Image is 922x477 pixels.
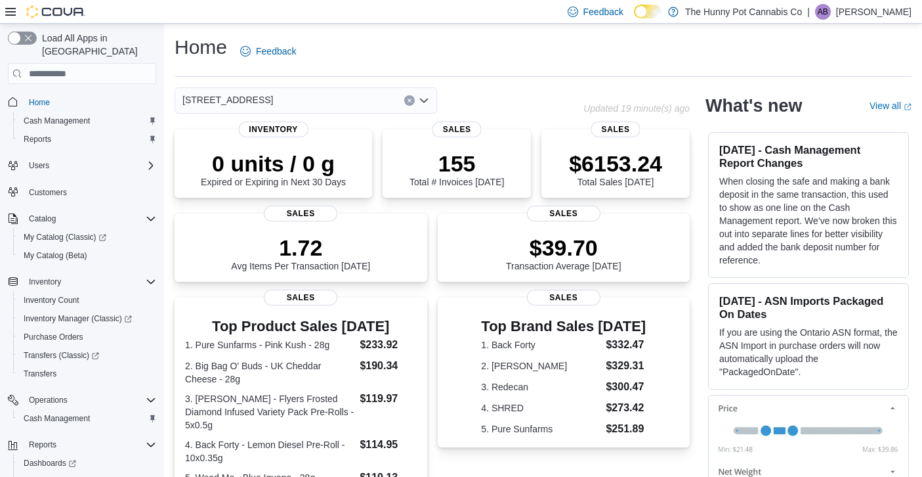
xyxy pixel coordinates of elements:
dd: $332.47 [606,337,646,353]
button: Inventory [24,274,66,290]
p: Updated 19 minute(s) ago [583,103,690,114]
dt: 1. Pure Sunfarms - Pink Kush - 28g [185,338,354,352]
p: [PERSON_NAME] [836,4,912,20]
span: Sales [432,122,482,137]
span: Inventory Count [18,292,156,308]
button: Reports [3,436,161,454]
span: Dashboards [18,455,156,471]
span: Dashboards [24,458,76,468]
button: Open list of options [419,95,429,106]
span: My Catalog (Classic) [18,229,156,245]
span: Inventory [238,122,308,137]
button: Catalog [3,210,161,228]
dd: $300.47 [606,379,646,395]
p: $39.70 [506,235,621,261]
button: Users [24,158,54,173]
a: Inventory Count [18,292,85,308]
dd: $233.92 [360,337,416,353]
span: Customers [29,187,67,198]
a: Cash Management [18,411,95,426]
h3: Top Product Sales [DATE] [185,319,417,334]
span: Reports [24,134,51,145]
dt: 4. Back Forty - Lemon Diesel Pre-Roll - 10x0.35g [185,438,354,465]
span: Cash Management [18,113,156,129]
input: Dark Mode [634,5,661,18]
a: Feedback [235,38,301,64]
a: Inventory Manager (Classic) [18,311,137,327]
span: Sales [527,206,600,221]
span: Dark Mode [634,18,635,19]
span: Reports [29,440,56,450]
span: Transfers (Classic) [24,350,99,361]
a: Cash Management [18,113,95,129]
span: Inventory Manager (Classic) [18,311,156,327]
span: Purchase Orders [24,332,83,342]
span: Cash Management [24,413,90,424]
dt: 5. Pure Sunfarms [481,422,600,436]
a: Transfers (Classic) [18,348,104,363]
button: Purchase Orders [13,328,161,346]
dt: 2. Big Bag O' Buds - UK Cheddar Cheese - 28g [185,359,354,386]
span: Home [24,93,156,110]
p: 155 [409,150,504,177]
span: Transfers [24,369,56,379]
span: Customers [24,184,156,200]
dt: 3. Redecan [481,380,600,394]
h3: Top Brand Sales [DATE] [481,319,646,334]
p: | [807,4,810,20]
dd: $273.42 [606,400,646,416]
p: When closing the safe and making a bank deposit in the same transaction, this used to show as one... [719,175,898,267]
img: Cova [26,5,85,18]
button: Reports [13,130,161,148]
p: $6153.24 [569,150,662,177]
button: Transfers [13,365,161,383]
span: Inventory [29,277,61,287]
span: Users [29,160,49,171]
span: Home [29,97,50,108]
div: Avg Items Per Transaction [DATE] [231,235,370,271]
span: Sales [264,290,337,306]
a: Dashboards [13,454,161,472]
span: Purchase Orders [18,329,156,345]
h2: What's new [705,95,802,116]
h1: Home [175,34,227,60]
a: Dashboards [18,455,81,471]
span: Sales [527,290,600,306]
h3: [DATE] - ASN Imports Packaged On Dates [719,294,898,321]
div: Angeline Buck [815,4,831,20]
span: Inventory Count [24,295,79,306]
a: Transfers (Classic) [13,346,161,365]
span: My Catalog (Beta) [24,250,87,261]
button: Operations [24,392,73,408]
dt: 1. Back Forty [481,338,600,352]
span: Feedback [583,5,623,18]
button: Cash Management [13,112,161,130]
span: Load All Apps in [GEOGRAPHIC_DATA] [37,32,156,58]
button: Reports [24,437,62,453]
svg: External link [904,103,912,111]
button: Users [3,156,161,175]
span: Inventory [24,274,156,290]
span: Operations [29,395,68,405]
a: My Catalog (Classic) [18,229,112,245]
dt: 2. [PERSON_NAME] [481,359,600,373]
dd: $114.95 [360,437,416,453]
div: Transaction Average [DATE] [506,235,621,271]
span: Operations [24,392,156,408]
p: 0 units / 0 g [201,150,346,177]
span: Reports [24,437,156,453]
button: Inventory [3,273,161,291]
div: Total # Invoices [DATE] [409,150,504,187]
button: Cash Management [13,409,161,428]
span: Reports [18,131,156,147]
span: Transfers [18,366,156,382]
button: Catalog [24,211,61,227]
span: [STREET_ADDRESS] [182,92,273,108]
button: Operations [3,391,161,409]
button: Home [3,92,161,111]
span: My Catalog (Beta) [18,248,156,263]
a: Home [24,95,55,110]
button: My Catalog (Beta) [13,246,161,265]
button: Inventory Count [13,291,161,309]
dd: $119.97 [360,391,416,407]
